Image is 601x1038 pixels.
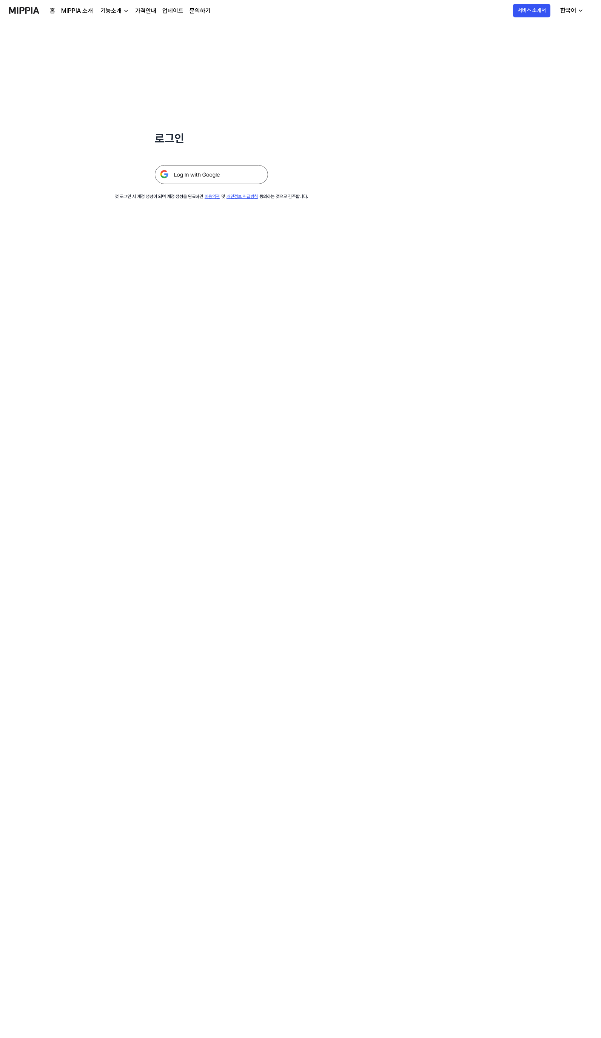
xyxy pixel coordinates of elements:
[205,194,220,199] a: 이용약관
[190,6,211,15] a: 문의하기
[554,3,588,18] button: 한국어
[155,165,268,184] img: 구글 로그인 버튼
[50,6,55,15] a: 홈
[155,130,268,147] h1: 로그인
[162,6,183,15] a: 업데이트
[99,6,129,15] button: 기능소개
[513,4,550,17] button: 서비스 소개서
[227,194,258,199] a: 개인정보 취급방침
[559,6,578,15] div: 한국어
[99,6,123,15] div: 기능소개
[135,6,156,15] a: 가격안내
[123,8,129,14] img: down
[115,193,308,200] div: 첫 로그인 시 계정 생성이 되며 계정 생성을 완료하면 및 동의하는 것으로 간주합니다.
[61,6,93,15] a: MIPPIA 소개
